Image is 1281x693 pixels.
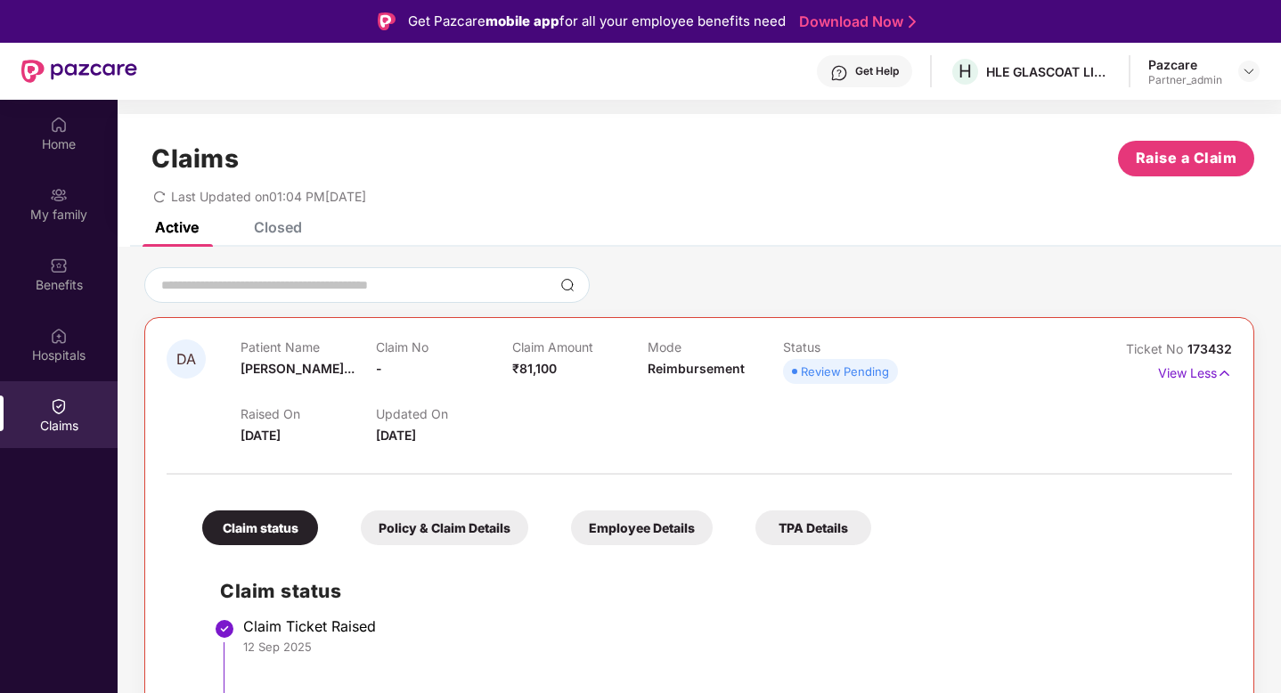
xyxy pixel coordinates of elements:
span: DA [176,352,196,367]
img: svg+xml;base64,PHN2ZyBpZD0iSG9tZSIgeG1sbnM9Imh0dHA6Ly93d3cudzMub3JnLzIwMDAvc3ZnIiB3aWR0aD0iMjAiIG... [50,116,68,134]
div: Claim Ticket Raised [243,617,1214,635]
div: Review Pending [801,363,889,380]
div: 12 Sep 2025 [243,639,1214,655]
div: TPA Details [755,510,871,545]
p: Status [783,339,918,355]
p: Mode [648,339,783,355]
span: - [376,361,382,376]
img: svg+xml;base64,PHN2ZyBpZD0iSG9zcGl0YWxzIiB4bWxucz0iaHR0cDovL3d3dy53My5vcmcvMjAwMC9zdmciIHdpZHRoPS... [50,327,68,345]
p: Updated On [376,406,511,421]
p: Claim Amount [512,339,648,355]
img: Stroke [909,12,916,31]
img: svg+xml;base64,PHN2ZyBpZD0iQmVuZWZpdHMiIHhtbG5zPSJodHRwOi8vd3d3LnczLm9yZy8yMDAwL3N2ZyIgd2lkdGg9Ij... [50,257,68,274]
span: [DATE] [376,428,416,443]
img: svg+xml;base64,PHN2ZyBpZD0iU3RlcC1Eb25lLTMyeDMyIiB4bWxucz0iaHR0cDovL3d3dy53My5vcmcvMjAwMC9zdmciIH... [214,618,235,640]
span: H [959,61,972,82]
div: Get Help [855,64,899,78]
span: redo [153,189,166,204]
span: [DATE] [241,428,281,443]
a: Download Now [799,12,910,31]
div: Active [155,218,199,236]
img: svg+xml;base64,PHN2ZyBpZD0iQ2xhaW0iIHhtbG5zPSJodHRwOi8vd3d3LnczLm9yZy8yMDAwL3N2ZyIgd2lkdGg9IjIwIi... [50,397,68,415]
div: Closed [254,218,302,236]
div: Pazcare [1148,56,1222,73]
div: Employee Details [571,510,713,545]
img: Logo [378,12,396,30]
div: Get Pazcare for all your employee benefits need [408,11,786,32]
button: Raise a Claim [1118,141,1254,176]
span: Ticket No [1126,341,1187,356]
span: Reimbursement [648,361,745,376]
img: svg+xml;base64,PHN2ZyB3aWR0aD0iMjAiIGhlaWdodD0iMjAiIHZpZXdCb3g9IjAgMCAyMCAyMCIgZmlsbD0ibm9uZSIgeG... [50,186,68,204]
span: Raise a Claim [1136,147,1237,169]
span: [PERSON_NAME]... [241,361,355,376]
div: HLE GLASCOAT LIMITED [986,63,1111,80]
h2: Claim status [220,576,1214,606]
img: svg+xml;base64,PHN2ZyBpZD0iSGVscC0zMngzMiIgeG1sbnM9Imh0dHA6Ly93d3cudzMub3JnLzIwMDAvc3ZnIiB3aWR0aD... [830,64,848,82]
p: Claim No [376,339,511,355]
div: Claim status [202,510,318,545]
h1: Claims [151,143,239,174]
span: Last Updated on 01:04 PM[DATE] [171,189,366,204]
img: svg+xml;base64,PHN2ZyB4bWxucz0iaHR0cDovL3d3dy53My5vcmcvMjAwMC9zdmciIHdpZHRoPSIxNyIgaGVpZ2h0PSIxNy... [1217,363,1232,383]
img: New Pazcare Logo [21,60,137,83]
strong: mobile app [485,12,559,29]
span: ₹81,100 [512,361,557,376]
p: Patient Name [241,339,376,355]
div: Policy & Claim Details [361,510,528,545]
p: Raised On [241,406,376,421]
p: View Less [1158,359,1232,383]
img: svg+xml;base64,PHN2ZyBpZD0iU2VhcmNoLTMyeDMyIiB4bWxucz0iaHR0cDovL3d3dy53My5vcmcvMjAwMC9zdmciIHdpZH... [560,278,575,292]
span: 173432 [1187,341,1232,356]
img: svg+xml;base64,PHN2ZyBpZD0iRHJvcGRvd24tMzJ4MzIiIHhtbG5zPSJodHRwOi8vd3d3LnczLm9yZy8yMDAwL3N2ZyIgd2... [1242,64,1256,78]
div: Partner_admin [1148,73,1222,87]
